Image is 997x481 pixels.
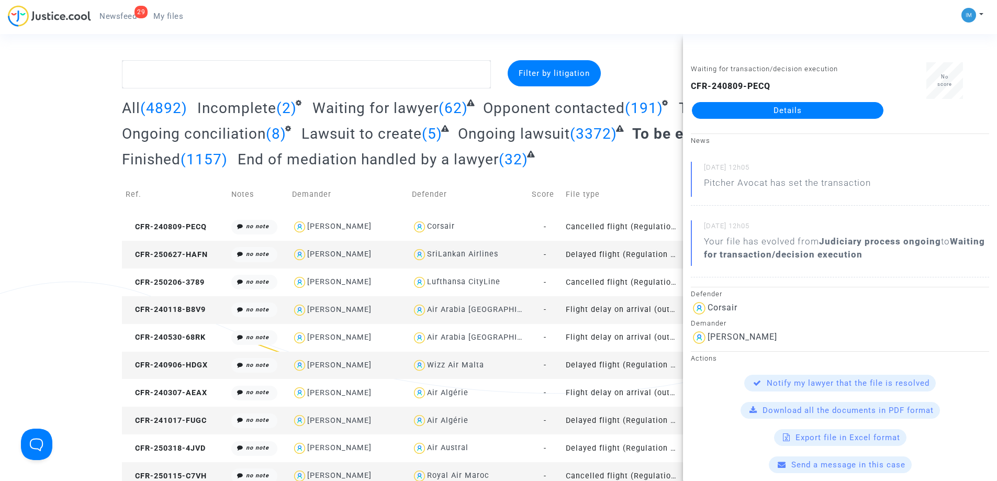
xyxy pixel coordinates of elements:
span: Lawsuit to create [301,125,422,142]
div: [PERSON_NAME] [307,277,372,286]
div: 29 [135,6,148,18]
span: (4892) [140,99,187,117]
div: Air Algérie [427,388,468,397]
div: [PERSON_NAME] [307,388,372,397]
img: icon-user.svg [292,413,307,428]
span: Export file in Excel format [796,433,900,442]
span: Ongoing conciliation [122,125,266,142]
td: Phase [682,176,744,213]
span: My files [153,12,183,21]
img: icon-user.svg [292,441,307,456]
span: (8) [266,125,286,142]
img: icon-user.svg [412,275,427,290]
td: Flight delay on arrival (outside of EU - Montreal Convention) [562,296,682,324]
div: SriLankan Airlines [427,250,498,259]
small: Actions [691,354,717,362]
span: - [544,305,546,314]
td: Demander [288,176,408,213]
a: My files [145,8,192,24]
small: Demander [691,319,726,327]
img: icon-user.svg [412,219,427,234]
td: Delayed flight (Regulation EC 261/2004) [562,241,682,269]
small: Waiting for transaction/decision execution [691,65,838,73]
span: Download all the documents in PDF format [763,406,934,415]
span: - [544,250,546,259]
td: Cancelled flight (Regulation EC 261/2004) [562,269,682,296]
img: icon-user.svg [412,303,427,318]
div: Your file has evolved from to [704,235,989,261]
img: icon-user.svg [292,303,307,318]
div: [PERSON_NAME] [307,305,372,314]
span: - [544,361,546,370]
div: Lufthansa CityLine [427,277,500,286]
img: icon-user.svg [292,385,307,400]
b: Judiciary process ongoing [819,236,941,247]
span: CFR-241017-FUGC [126,416,207,425]
i: no note [246,472,269,479]
div: Air Arabia [GEOGRAPHIC_DATA] [427,305,549,314]
span: CFR-250206-3789 [126,278,205,287]
td: Ref. [122,176,228,213]
span: (1157) [181,151,228,168]
span: - [544,222,546,231]
small: [DATE] 12h05 [704,163,989,176]
i: no note [246,251,269,258]
span: CFR-250318-4JVD [126,444,206,453]
img: icon-user.svg [412,358,427,373]
img: icon-user.svg [292,275,307,290]
small: [DATE] 12h05 [704,221,989,235]
span: (2) [276,99,297,117]
img: icon-user.svg [412,413,427,428]
span: To pay [679,99,725,117]
span: (191) [625,99,663,117]
td: Delayed flight (Regulation EC 261/2004) [562,352,682,379]
img: icon-user.svg [691,329,708,346]
i: no note [246,362,269,368]
td: Score [528,176,562,213]
img: icon-user.svg [412,330,427,345]
span: CFR-250115-C7VH [126,472,207,480]
i: no note [246,417,269,423]
td: File type [562,176,682,213]
span: CFR-250627-HAFN [126,250,208,259]
span: - [544,278,546,287]
div: Wizz Air Malta [427,361,484,370]
div: Royal Air Maroc [427,471,489,480]
img: icon-user.svg [412,247,427,262]
div: [PERSON_NAME] [307,250,372,259]
span: Waiting for lawyer [312,99,439,117]
div: [PERSON_NAME] [307,361,372,370]
p: Pitcher Avocat has set the transaction [704,176,871,195]
span: CFR-240906-HDGX [126,361,208,370]
div: [PERSON_NAME] [307,416,372,425]
iframe: Help Scout Beacon - Open [21,429,52,460]
div: Corsair [427,222,455,231]
span: (62) [439,99,468,117]
span: Filter by litigation [519,69,590,78]
div: Air Algérie [427,416,468,425]
img: icon-user.svg [412,385,427,400]
img: a105443982b9e25553e3eed4c9f672e7 [961,8,976,23]
td: Notes [228,176,288,213]
span: Newsfeed [99,12,137,21]
span: - [544,472,546,480]
span: CFR-240307-AEAX [126,388,207,397]
b: CFR-240809-PECQ [691,81,770,91]
span: Ongoing lawsuit [458,125,570,142]
div: [PERSON_NAME] [307,222,372,231]
i: no note [246,444,269,451]
span: Notify my lawyer that the file is resolved [767,378,929,388]
img: icon-user.svg [292,219,307,234]
span: - [544,416,546,425]
img: icon-user.svg [292,358,307,373]
span: To be executed [632,125,740,142]
span: Finished [122,151,181,168]
span: - [544,333,546,342]
div: Air Austral [427,443,468,452]
div: [PERSON_NAME] [307,333,372,342]
td: Flight delay on arrival (outside of EU - Montreal Convention) [562,379,682,407]
span: End of mediation handled by a lawyer [238,151,499,168]
div: [PERSON_NAME] [307,471,372,480]
div: [PERSON_NAME] [307,443,372,452]
td: Defender [408,176,528,213]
